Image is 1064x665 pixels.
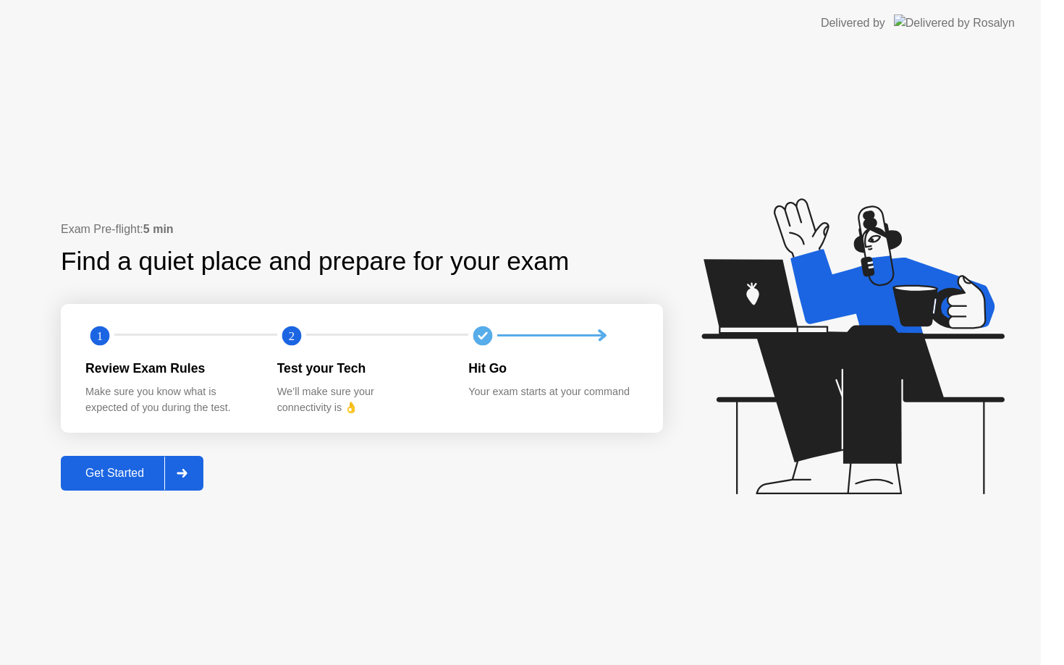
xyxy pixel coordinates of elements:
[468,359,637,378] div: Hit Go
[894,14,1015,31] img: Delivered by Rosalyn
[61,456,203,491] button: Get Started
[277,384,446,415] div: We’ll make sure your connectivity is 👌
[85,359,254,378] div: Review Exam Rules
[61,242,571,281] div: Find a quiet place and prepare for your exam
[277,359,446,378] div: Test your Tech
[65,467,164,480] div: Get Started
[468,384,637,400] div: Your exam starts at your command
[143,223,174,235] b: 5 min
[61,221,663,238] div: Exam Pre-flight:
[97,329,103,342] text: 1
[821,14,885,32] div: Delivered by
[85,384,254,415] div: Make sure you know what is expected of you during the test.
[289,329,295,342] text: 2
